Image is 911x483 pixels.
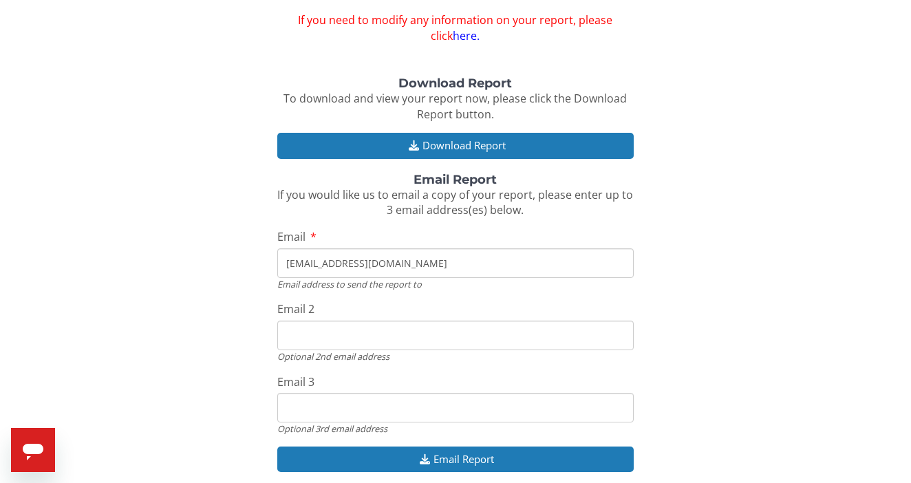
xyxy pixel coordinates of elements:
[277,133,634,158] button: Download Report
[398,76,512,91] strong: Download Report
[277,374,314,389] span: Email 3
[11,428,55,472] iframe: Button to launch messaging window, conversation in progress
[453,28,480,43] a: here.
[277,278,634,290] div: Email address to send the report to
[277,229,306,244] span: Email
[277,187,633,218] span: If you would like us to email a copy of your report, please enter up to 3 email address(es) below.
[283,91,627,122] span: To download and view your report now, please click the Download Report button.
[277,447,634,472] button: Email Report
[277,12,634,44] span: If you need to modify any information on your report, please click
[277,422,634,435] div: Optional 3rd email address
[414,172,497,187] strong: Email Report
[277,301,314,316] span: Email 2
[277,350,634,363] div: Optional 2nd email address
